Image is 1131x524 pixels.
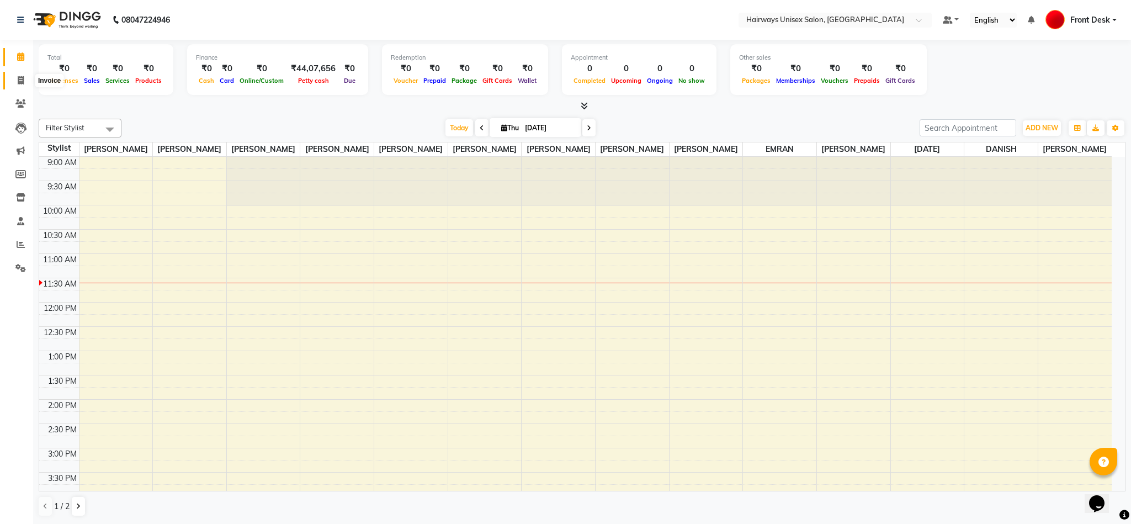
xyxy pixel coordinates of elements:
[196,77,217,84] span: Cash
[1070,14,1110,26] span: Front Desk
[448,142,522,156] span: [PERSON_NAME]
[81,62,103,75] div: ₹0
[608,77,644,84] span: Upcoming
[341,77,358,84] span: Due
[237,62,286,75] div: ₹0
[608,62,644,75] div: 0
[743,142,816,156] span: EMRAN
[391,62,421,75] div: ₹0
[217,62,237,75] div: ₹0
[739,77,773,84] span: Packages
[196,62,217,75] div: ₹0
[35,74,63,87] div: Invoice
[121,4,170,35] b: 08047224946
[739,53,918,62] div: Other sales
[644,77,676,84] span: Ongoing
[132,62,164,75] div: ₹0
[103,62,132,75] div: ₹0
[773,62,818,75] div: ₹0
[449,77,480,84] span: Package
[818,62,851,75] div: ₹0
[1023,120,1061,136] button: ADD NEW
[522,142,595,156] span: [PERSON_NAME]
[79,142,153,156] span: [PERSON_NAME]
[39,142,79,154] div: Stylist
[480,77,515,84] span: Gift Cards
[883,77,918,84] span: Gift Cards
[47,62,81,75] div: ₹0
[1045,10,1065,29] img: Front Desk
[45,157,79,168] div: 9:00 AM
[571,62,608,75] div: 0
[54,501,70,512] span: 1 / 2
[1038,142,1112,156] span: [PERSON_NAME]
[571,53,708,62] div: Appointment
[217,77,237,84] span: Card
[237,77,286,84] span: Online/Custom
[46,473,79,484] div: 3:30 PM
[883,62,918,75] div: ₹0
[670,142,743,156] span: [PERSON_NAME]
[153,142,226,156] span: [PERSON_NAME]
[41,303,79,314] div: 12:00 PM
[522,120,577,136] input: 2025-09-04
[227,142,300,156] span: [PERSON_NAME]
[41,205,79,217] div: 10:00 AM
[46,424,79,436] div: 2:30 PM
[498,124,522,132] span: Thu
[851,62,883,75] div: ₹0
[46,351,79,363] div: 1:00 PM
[340,62,359,75] div: ₹0
[676,62,708,75] div: 0
[515,62,539,75] div: ₹0
[46,400,79,411] div: 2:00 PM
[41,254,79,266] div: 11:00 AM
[47,53,164,62] div: Total
[28,4,104,35] img: logo
[1085,480,1120,513] iframe: chat widget
[1026,124,1058,132] span: ADD NEW
[41,327,79,338] div: 12:30 PM
[920,119,1016,136] input: Search Appointment
[891,142,964,156] span: [DATE]
[515,77,539,84] span: Wallet
[374,142,448,156] span: [PERSON_NAME]
[964,142,1038,156] span: DANISH
[571,77,608,84] span: Completed
[817,142,890,156] span: [PERSON_NAME]
[81,77,103,84] span: Sales
[132,77,164,84] span: Products
[596,142,669,156] span: [PERSON_NAME]
[103,77,132,84] span: Services
[41,278,79,290] div: 11:30 AM
[46,448,79,460] div: 3:00 PM
[480,62,515,75] div: ₹0
[739,62,773,75] div: ₹0
[295,77,332,84] span: Petty cash
[196,53,359,62] div: Finance
[286,62,340,75] div: ₹44,07,656
[851,77,883,84] span: Prepaids
[644,62,676,75] div: 0
[676,77,708,84] span: No show
[46,123,84,132] span: Filter Stylist
[391,77,421,84] span: Voucher
[421,77,449,84] span: Prepaid
[300,142,374,156] span: [PERSON_NAME]
[449,62,480,75] div: ₹0
[445,119,473,136] span: Today
[773,77,818,84] span: Memberships
[391,53,539,62] div: Redemption
[818,77,851,84] span: Vouchers
[45,181,79,193] div: 9:30 AM
[46,375,79,387] div: 1:30 PM
[421,62,449,75] div: ₹0
[41,230,79,241] div: 10:30 AM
